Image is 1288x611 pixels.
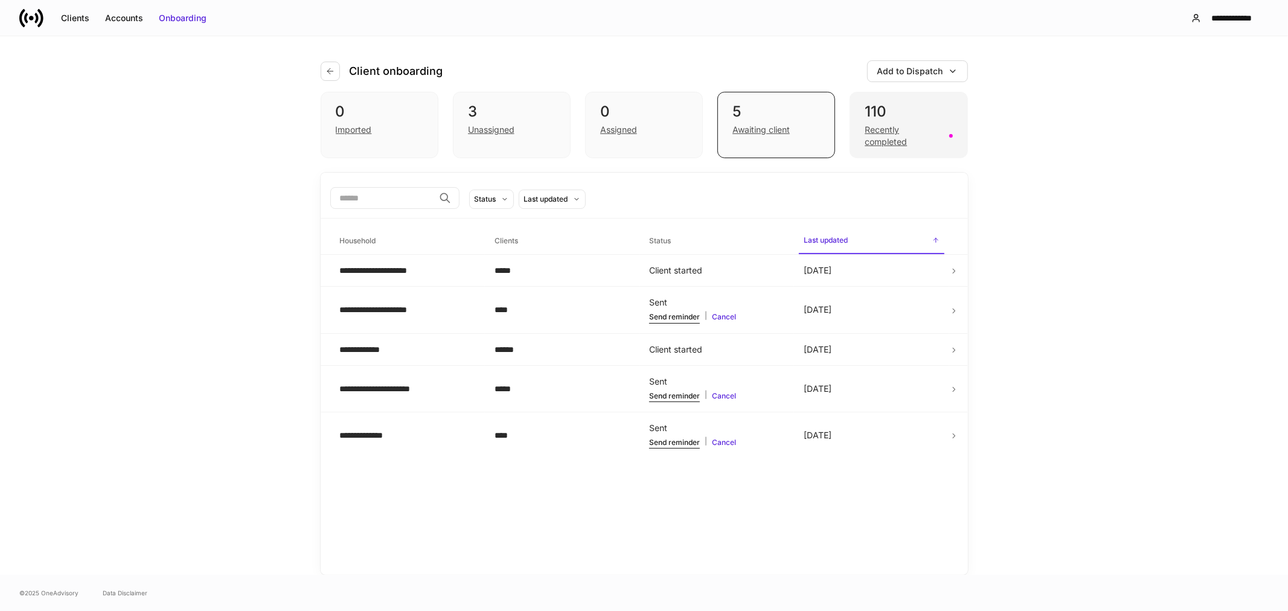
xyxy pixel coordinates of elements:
td: [DATE] [794,365,949,412]
div: | [649,311,784,323]
h6: Status [649,235,671,246]
div: 110 [865,102,952,121]
span: Clients [490,229,635,254]
td: [DATE] [794,333,949,365]
div: Last updated [524,193,568,205]
div: Clients [61,12,89,24]
h6: Last updated [804,234,848,246]
div: 3Unassigned [453,92,571,158]
button: Onboarding [151,8,214,28]
div: Accounts [105,12,143,24]
span: Status [644,229,789,254]
div: Assigned [600,124,637,136]
button: Cancel [712,390,736,402]
button: Last updated [519,190,586,209]
span: © 2025 OneAdvisory [19,588,78,598]
span: Household [335,229,480,254]
h6: Clients [495,235,518,246]
div: 0 [600,102,688,121]
div: Awaiting client [732,124,790,136]
h6: Household [340,235,376,246]
a: Data Disclaimer [103,588,147,598]
div: | [649,437,784,449]
div: 3 [468,102,556,121]
div: Recently completed [865,124,941,148]
td: [DATE] [794,412,949,458]
span: Last updated [799,228,944,254]
button: Cancel [712,437,736,449]
div: 0Assigned [585,92,703,158]
div: Unassigned [468,124,514,136]
button: Send reminder [649,437,700,449]
div: 5 [732,102,820,121]
div: Imported [336,124,372,136]
button: Send reminder [649,390,700,402]
div: Onboarding [159,12,207,24]
div: 0 [336,102,423,121]
div: Sent [649,422,784,434]
div: Sent [649,296,784,309]
button: Cancel [712,311,736,323]
div: Sent [649,376,784,388]
td: [DATE] [794,287,949,333]
div: | [649,390,784,402]
div: 5Awaiting client [717,92,835,158]
h4: Client onboarding [350,64,443,78]
td: Client started [639,255,794,287]
button: Send reminder [649,311,700,323]
button: Status [469,190,514,209]
button: Accounts [97,8,151,28]
div: Status [475,193,496,205]
td: Client started [639,333,794,365]
div: Add to Dispatch [877,65,943,77]
button: Clients [53,8,97,28]
div: 0Imported [321,92,438,158]
button: Add to Dispatch [867,60,968,82]
div: 110Recently completed [850,92,967,158]
td: [DATE] [794,255,949,287]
